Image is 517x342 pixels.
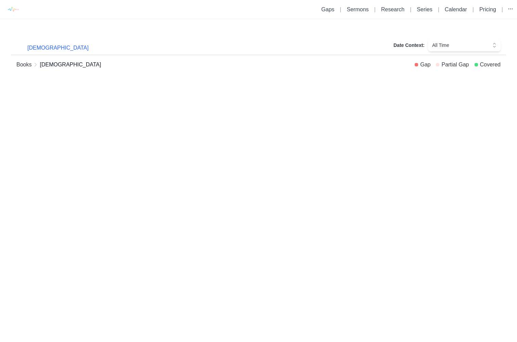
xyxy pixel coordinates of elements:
[321,7,334,12] a: Gaps
[337,5,344,14] li: |
[5,2,21,17] img: logo
[16,61,31,69] a: Books
[432,42,487,49] span: All Time
[372,5,378,14] li: |
[407,5,414,14] li: |
[40,61,101,69] span: [DEMOGRAPHIC_DATA]
[417,7,432,12] a: Series
[470,5,477,14] li: |
[347,7,369,12] a: Sermons
[22,41,94,55] button: [DEMOGRAPHIC_DATA]
[499,5,506,14] li: |
[441,61,469,69] div: Partial Gap
[435,5,442,14] li: |
[445,7,467,12] a: Calendar
[428,39,501,51] button: All Time
[420,61,430,69] div: Gap
[479,7,496,12] a: Pricing
[16,61,415,69] nav: Breadcrumb
[381,7,404,12] a: Research
[393,42,425,49] span: Date Context:
[480,61,501,69] div: Covered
